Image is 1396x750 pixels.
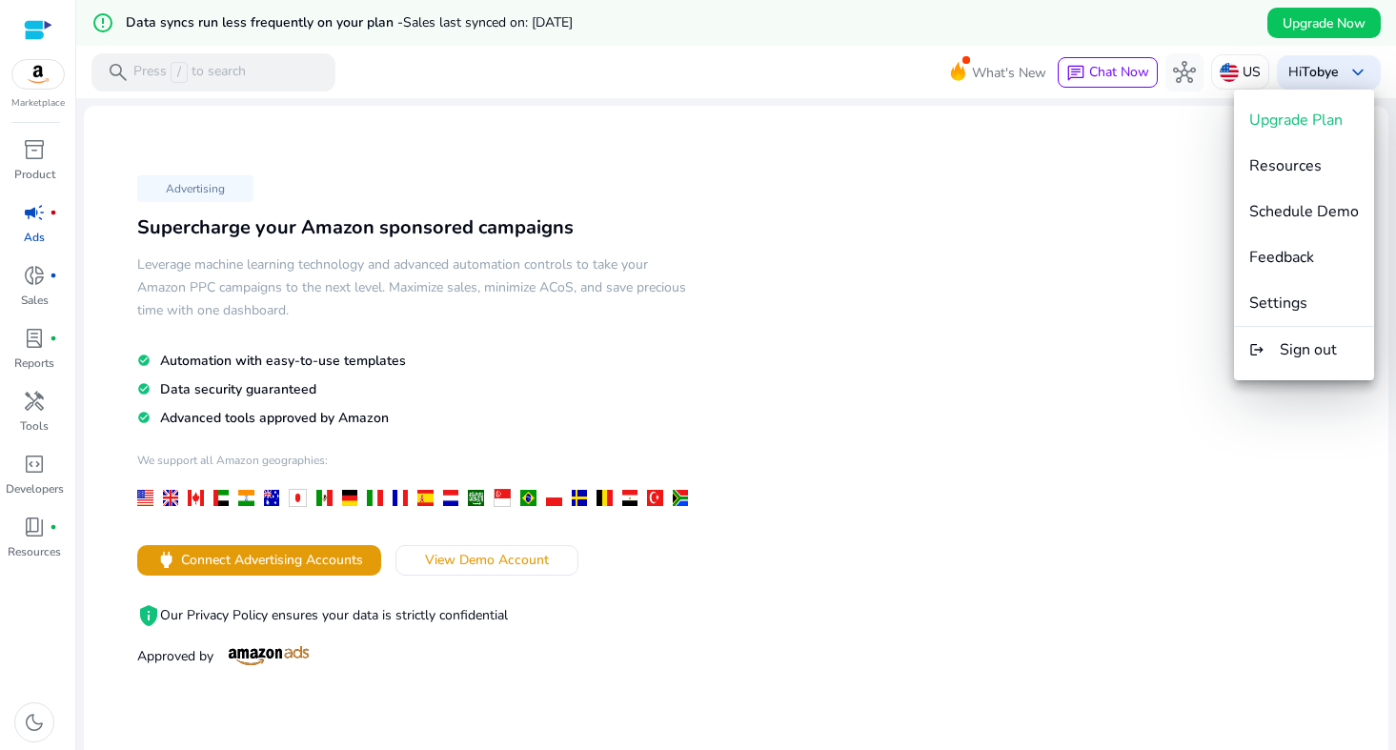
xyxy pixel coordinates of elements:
span: Sign out [1280,339,1337,360]
span: Resources [1249,155,1322,176]
span: Settings [1249,293,1307,314]
mat-icon: logout [1249,338,1264,361]
span: Schedule Demo [1249,201,1359,222]
span: Upgrade Plan [1249,110,1343,131]
span: Feedback [1249,247,1314,268]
